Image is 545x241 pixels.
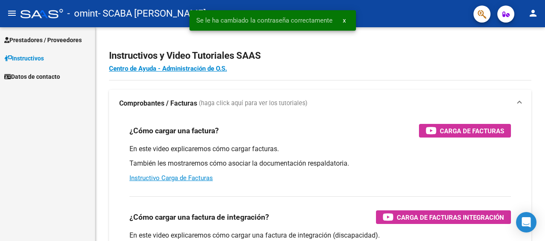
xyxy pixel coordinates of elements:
span: x [343,17,346,24]
button: x [336,13,353,28]
strong: Comprobantes / Facturas [119,99,197,108]
a: Instructivo Carga de Facturas [129,174,213,182]
h3: ¿Cómo cargar una factura de integración? [129,211,269,223]
span: Carga de Facturas Integración [397,212,504,223]
span: Se le ha cambiado la contraseña correctamente [196,16,333,25]
div: Open Intercom Messenger [516,212,536,232]
p: En este video explicaremos cómo cargar facturas. [129,144,511,154]
span: - SCABA [PERSON_NAME] [98,4,206,23]
span: Prestadores / Proveedores [4,35,82,45]
span: Datos de contacto [4,72,60,81]
h2: Instructivos y Video Tutoriales SAAS [109,48,531,64]
mat-expansion-panel-header: Comprobantes / Facturas (haga click aquí para ver los tutoriales) [109,90,531,117]
span: Instructivos [4,54,44,63]
p: En este video explicaremos cómo cargar una factura de integración (discapacidad). [129,231,511,240]
span: - omint [67,4,98,23]
button: Carga de Facturas Integración [376,210,511,224]
p: También les mostraremos cómo asociar la documentación respaldatoria. [129,159,511,168]
span: Carga de Facturas [440,126,504,136]
button: Carga de Facturas [419,124,511,138]
span: (haga click aquí para ver los tutoriales) [199,99,307,108]
mat-icon: menu [7,8,17,18]
mat-icon: person [528,8,538,18]
a: Centro de Ayuda - Administración de O.S. [109,65,227,72]
h3: ¿Cómo cargar una factura? [129,125,219,137]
